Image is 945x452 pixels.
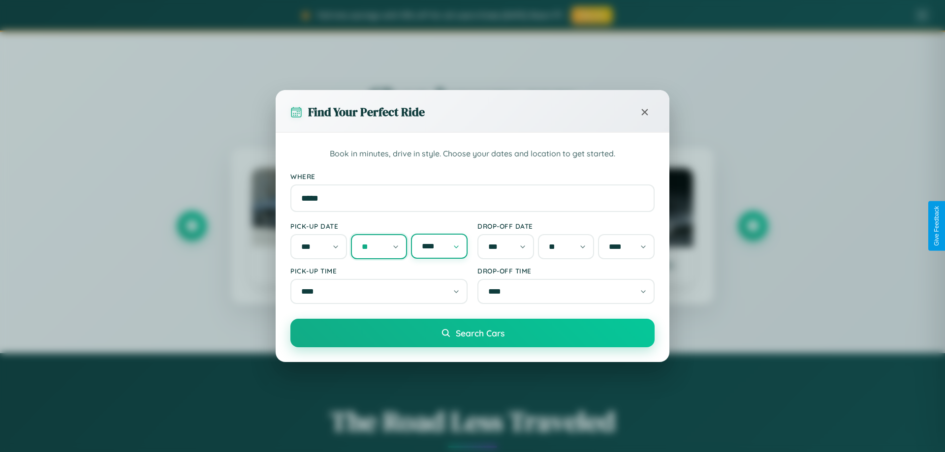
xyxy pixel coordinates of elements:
button: Search Cars [290,319,655,347]
span: Search Cars [456,328,504,338]
label: Drop-off Date [477,222,655,230]
label: Drop-off Time [477,267,655,275]
h3: Find Your Perfect Ride [308,104,425,120]
label: Pick-up Time [290,267,468,275]
label: Where [290,172,655,181]
p: Book in minutes, drive in style. Choose your dates and location to get started. [290,148,655,160]
label: Pick-up Date [290,222,468,230]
